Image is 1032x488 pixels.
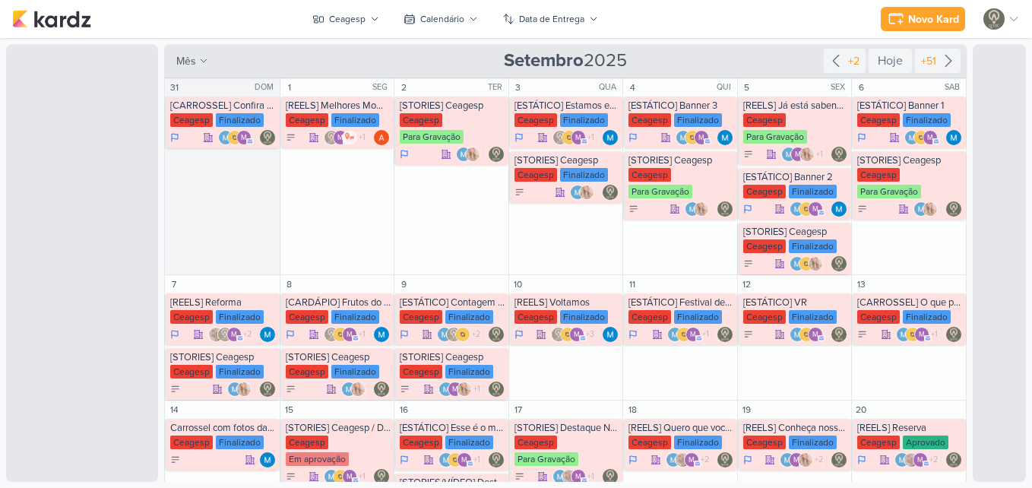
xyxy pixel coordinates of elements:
[603,185,618,200] img: Leviê Agência de Marketing Digital
[400,365,442,379] div: Ceagesp
[470,328,480,341] span: +2
[945,81,964,93] div: SAB
[218,130,255,145] div: Colaboradores: MARIANA MIRANDA, IDBOX - Agência de Design, mlegnaioli@gmail.com
[286,132,296,143] div: To Do
[282,402,297,417] div: 15
[808,327,823,342] div: mlegnaioli@gmail.com
[489,147,504,162] img: Leviê Agência de Marketing Digital
[400,436,442,449] div: Ceagesp
[694,130,709,145] div: mlegnaioli@gmail.com
[717,201,733,217] img: Leviê Agência de Marketing Digital
[603,185,618,200] div: Responsável: Leviê Agência de Marketing Digital
[400,113,442,127] div: Ceagesp
[831,256,847,271] div: Responsável: Leviê Agência de Marketing Digital
[790,327,805,342] img: MARIANA MIRANDA
[674,436,722,449] div: Finalizado
[511,80,526,95] div: 3
[514,422,620,434] div: [STORIES] Destaque Novidades
[628,328,638,341] div: Em Andamento
[781,147,796,162] img: MARIANA MIRANDA
[489,147,504,162] div: Responsável: Leviê Agência de Marketing Digital
[799,256,814,271] img: IDBOX - Agência de Design
[857,310,900,324] div: Ceagesp
[628,113,671,127] div: Ceagesp
[255,81,278,93] div: DOM
[946,130,961,145] img: MARIANA MIRANDA
[946,130,961,145] div: Responsável: MARIANA MIRANDA
[170,113,213,127] div: Ceagesp
[781,147,827,162] div: Colaboradores: MARIANA MIRANDA, mlegnaioli@gmail.com, Yasmin Yumi, Thais de carvalho
[324,327,369,342] div: Colaboradores: Leviê Agência de Marketing Digital, IDBOX - Agência de Design, mlegnaioli@gmail.co...
[579,185,594,200] img: Yasmin Yumi
[857,296,963,309] div: [CARROSSEL] O que pedir na sua primeira visita ao Festivais Ceagesp
[743,310,786,324] div: Ceagesp
[831,201,847,217] div: Responsável: MARIANA MIRANDA
[472,383,480,395] span: +1
[685,201,700,217] img: MARIANA MIRANDA
[166,277,182,292] div: 7
[511,402,526,417] div: 17
[674,310,722,324] div: Finalizado
[400,351,505,363] div: [STORIES] Ceagesp
[808,256,823,271] img: Yasmin Yumi
[903,436,948,449] div: Aprovado
[869,49,912,73] div: Hoje
[166,402,182,417] div: 14
[625,402,640,417] div: 18
[170,328,179,341] div: Em Andamento
[628,422,734,434] div: [REELS] Quero que você aproveite
[445,436,493,449] div: Finalizado
[569,327,584,342] div: mlegnaioli@gmail.com
[166,80,182,95] div: 31
[260,130,275,145] div: Responsável: Leviê Agência de Marketing Digital
[552,130,568,145] img: Leviê Agência de Marketing Digital
[216,310,264,324] div: Finalizado
[286,351,391,363] div: [STORIES] Ceagesp
[857,154,963,166] div: [STORIES] Ceagesp
[504,49,627,73] span: 2025
[241,135,247,142] p: m
[562,130,577,145] img: IDBOX - Agência de Design
[286,113,328,127] div: Ceagesp
[904,130,920,145] img: MARIANA MIRANDA
[489,382,504,397] img: Leviê Agência de Marketing Digital
[455,327,470,342] img: IDBOX - Agência de Design
[400,148,409,160] div: Em Andamento
[170,310,213,324] div: Ceagesp
[789,239,837,253] div: Finalizado
[560,168,608,182] div: Finalizado
[282,277,297,292] div: 8
[286,310,328,324] div: Ceagesp
[918,53,939,69] div: +51
[514,168,557,182] div: Ceagesp
[560,113,608,127] div: Finalizado
[357,132,366,144] span: +1
[628,204,639,214] div: A Fazer
[743,226,849,238] div: [STORIES] Ceagesp
[331,310,379,324] div: Finalizado
[857,168,900,182] div: Ceagesp
[374,130,389,145] div: Responsável: Amanda ARAUJO
[815,148,823,160] span: +1
[208,327,255,342] div: Colaboradores: Sarah Violante, Leviê Agência de Marketing Digital, mlegnaioli@gmail.com, Yasmin Y...
[881,7,965,31] button: Novo Kard
[799,147,815,162] img: Yasmin Yumi
[396,80,411,95] div: 2
[790,147,806,162] div: mlegnaioli@gmail.com
[698,135,704,142] p: m
[456,147,471,162] img: MARIANA MIRANDA
[743,239,786,253] div: Ceagesp
[717,327,733,342] div: Responsável: Leviê Agência de Marketing Digital
[717,327,733,342] img: Leviê Agência de Marketing Digital
[560,327,575,342] img: IDBOX - Agência de Design
[236,130,252,145] div: mlegnaioli@gmail.com
[857,436,900,449] div: Ceagesp
[628,185,692,198] div: Para Gravação
[701,328,709,341] span: +1
[694,201,709,217] img: Yasmin Yumi
[489,327,504,342] img: Leviê Agência de Marketing Digital
[446,327,461,342] img: Leviê Agência de Marketing Digital
[946,201,961,217] img: Leviê Agência de Marketing Digital
[260,327,275,342] div: Responsável: MARIANA MIRANDA
[347,331,353,339] p: m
